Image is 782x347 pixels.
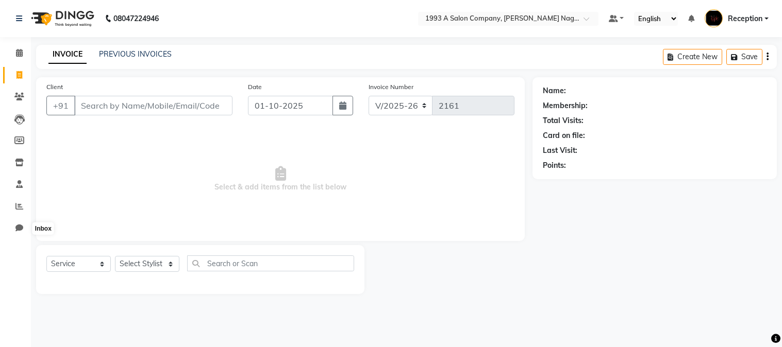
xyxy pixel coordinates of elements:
button: Create New [663,49,722,65]
div: Membership: [543,100,588,111]
input: Search by Name/Mobile/Email/Code [74,96,232,115]
img: logo [26,4,97,33]
div: Inbox [32,222,54,235]
div: Total Visits: [543,115,584,126]
span: Reception [728,13,762,24]
a: PREVIOUS INVOICES [99,49,172,59]
div: Name: [543,85,566,96]
div: Points: [543,160,566,171]
div: Card on file: [543,130,585,141]
label: Date [248,82,262,92]
label: Client [46,82,63,92]
label: Invoice Number [369,82,413,92]
span: Select & add items from the list below [46,128,514,231]
b: 08047224946 [113,4,159,33]
input: Search or Scan [187,255,354,271]
div: Last Visit: [543,145,577,156]
button: +91 [46,96,75,115]
button: Save [726,49,762,65]
a: INVOICE [48,45,87,64]
img: Reception [705,9,723,27]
